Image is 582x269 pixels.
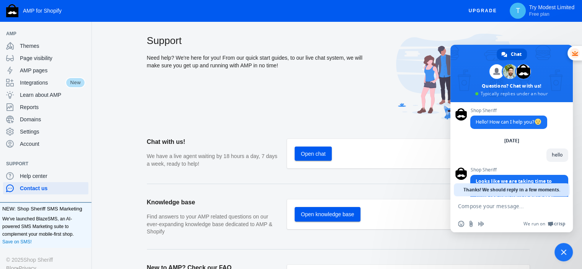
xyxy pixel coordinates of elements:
[147,34,377,127] div: Need help? We're here for you! From our quick start guides, to our live chat system, we will make...
[529,11,549,17] span: Free plan
[147,139,280,153] h2: Chat with us!
[6,160,78,168] span: Support
[3,52,88,64] a: Page visibility
[23,8,62,14] span: AMP for Shopify
[20,184,85,192] span: Contact us
[20,116,85,123] span: Domains
[20,172,85,180] span: Help center
[20,42,85,50] span: Themes
[3,182,88,194] a: Contact us
[458,221,464,227] span: Insert an emoji
[147,153,280,168] p: We have a live agent waiting by 18 hours a day, 7 days a week, ready to help!
[20,103,85,111] span: Reports
[478,221,484,227] span: Audio message
[6,4,18,17] img: Shop Sheriff Logo
[523,221,565,227] a: We run onCrisp
[552,152,563,158] span: hello
[23,256,53,264] a: Shop Sheriff
[20,91,85,99] span: Learn about AMP
[3,64,88,77] a: AMP pages
[3,138,88,150] a: Account
[20,128,85,135] span: Settings
[476,178,552,191] span: Looks like we are taking time to reply.
[301,212,354,218] span: Open knowledge base
[20,140,85,148] span: Account
[6,256,85,264] div: © 2025
[301,151,326,157] span: Open chat
[20,67,85,74] span: AMP pages
[476,119,542,125] span: Hello! How can I help you?
[470,108,547,113] span: Shop Sheriff
[6,30,78,37] span: AMP
[3,113,88,126] a: Domains
[295,147,332,161] button: Open chat
[458,203,548,210] textarea: Compose your message...
[468,221,474,227] span: Send a file
[78,162,90,165] button: Add a sales channel
[3,89,88,101] a: Learn about AMP
[504,139,519,143] div: [DATE]
[20,79,65,86] span: Integrations
[514,7,522,15] span: T
[470,167,568,173] span: Shop Sheriff
[554,221,565,227] span: Crisp
[3,40,88,52] a: Themes
[550,238,573,261] div: Close chat
[3,101,88,113] a: Reports
[463,183,560,196] span: Thanks! We should reply in a few moments.
[147,213,280,236] p: Find answers to your AMP related questions on our ever-expanding knowledge base dedicated to AMP ...
[3,126,88,138] a: Settings
[147,199,280,213] h2: Knowledge base
[511,49,522,60] span: Chat
[468,4,497,18] span: Upgrade
[2,238,32,246] a: Save on SMS!
[523,221,545,227] span: We run on
[497,49,527,60] div: Chat
[20,54,85,62] span: Page visibility
[529,4,574,17] p: Try Modest Limited
[3,77,88,89] a: IntegrationsNew
[78,32,90,35] button: Add a sales channel
[65,77,85,88] span: New
[462,4,503,18] button: Upgrade
[147,34,377,47] h2: Support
